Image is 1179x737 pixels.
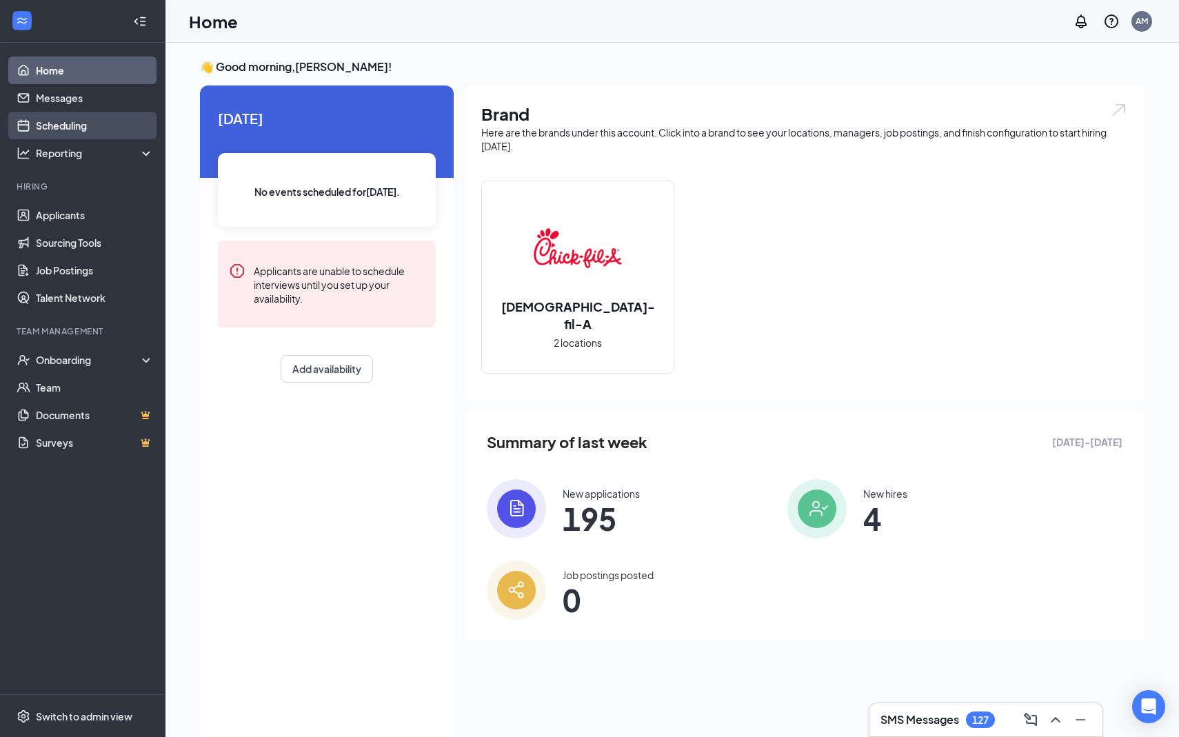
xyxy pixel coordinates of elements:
[254,184,400,199] span: No events scheduled for [DATE] .
[229,263,245,279] svg: Error
[36,112,154,139] a: Scheduling
[487,561,546,620] img: icon
[189,10,238,33] h1: Home
[218,108,436,129] span: [DATE]
[972,714,989,726] div: 127
[1136,15,1148,27] div: AM
[1110,102,1128,118] img: open.6027fd2a22e1237b5b06.svg
[17,146,30,160] svg: Analysis
[133,14,147,28] svg: Collapse
[880,712,959,727] h3: SMS Messages
[36,57,154,84] a: Home
[787,479,847,538] img: icon
[281,355,373,383] button: Add availability
[17,325,151,337] div: Team Management
[563,487,640,501] div: New applications
[1072,711,1089,728] svg: Minimize
[563,568,654,582] div: Job postings posted
[36,401,154,429] a: DocumentsCrown
[17,353,30,367] svg: UserCheck
[17,181,151,192] div: Hiring
[36,284,154,312] a: Talent Network
[863,487,907,501] div: New hires
[554,335,602,350] span: 2 locations
[1103,13,1120,30] svg: QuestionInfo
[36,353,142,367] div: Onboarding
[482,298,674,332] h2: [DEMOGRAPHIC_DATA]-fil-A
[487,479,546,538] img: icon
[1047,711,1064,728] svg: ChevronUp
[1052,434,1122,450] span: [DATE] - [DATE]
[481,102,1128,125] h1: Brand
[1045,709,1067,731] button: ChevronUp
[36,429,154,456] a: SurveysCrown
[1020,709,1042,731] button: ComposeMessage
[15,14,29,28] svg: WorkstreamLogo
[1022,711,1039,728] svg: ComposeMessage
[36,256,154,284] a: Job Postings
[1073,13,1089,30] svg: Notifications
[563,587,654,612] span: 0
[1069,709,1091,731] button: Minimize
[200,59,1145,74] h3: 👋 Good morning, [PERSON_NAME] !
[487,430,647,454] span: Summary of last week
[1132,690,1165,723] div: Open Intercom Messenger
[863,506,907,531] span: 4
[563,506,640,531] span: 195
[36,84,154,112] a: Messages
[534,204,622,292] img: Chick-fil-A
[36,374,154,401] a: Team
[254,263,425,305] div: Applicants are unable to schedule interviews until you set up your availability.
[36,229,154,256] a: Sourcing Tools
[36,146,154,160] div: Reporting
[481,125,1128,153] div: Here are the brands under this account. Click into a brand to see your locations, managers, job p...
[36,709,132,723] div: Switch to admin view
[17,709,30,723] svg: Settings
[36,201,154,229] a: Applicants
